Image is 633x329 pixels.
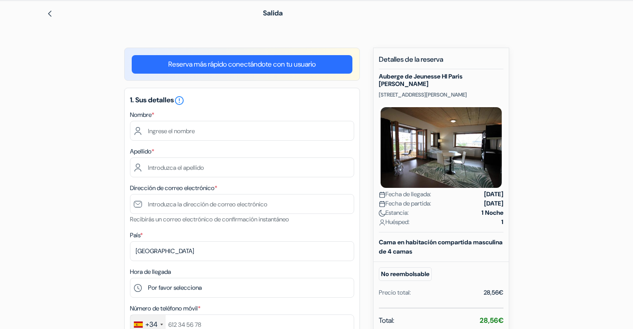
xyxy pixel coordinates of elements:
[174,95,185,105] a: error_outline
[130,110,154,120] label: Nombre
[130,215,289,223] small: Recibirás un correo electrónico de confirmación instantáneo
[379,288,411,297] div: Precio total:
[379,55,503,69] h5: Detalles de la reserva
[379,190,431,199] span: Fecha de llegada:
[130,121,354,141] input: Ingrese el nombre
[379,217,410,227] span: Huésped:
[130,304,200,313] label: Número de teléfono móvil
[481,208,503,217] strong: 1 Noche
[379,73,503,88] h5: Auberge de Jeunesse HI Paris [PERSON_NAME]
[130,194,354,214] input: Introduzca la dirección de correo electrónico
[130,267,171,277] label: Hora de llegada
[46,10,53,17] img: left_arrow.svg
[174,95,185,106] i: error_outline
[484,288,503,297] div: 28,56€
[130,231,143,240] label: País
[130,157,354,177] input: Introduzca el apellido
[132,55,352,74] a: Reserva más rápido conectándote con tu usuario
[130,147,154,156] label: Apellido
[480,316,503,325] strong: 28,56€
[379,91,503,98] p: [STREET_ADDRESS][PERSON_NAME]
[379,191,385,198] img: calendar.svg
[130,183,217,193] label: Dirección de correo electrónico
[379,208,409,217] span: Estancia:
[484,190,503,199] strong: [DATE]
[501,217,503,227] strong: 1
[379,238,503,255] b: Cama en habitación compartida masculina de 4 camas
[379,201,385,207] img: calendar.svg
[379,267,432,281] small: No reembolsable
[130,95,354,106] h5: 1. Sus detalles
[379,199,431,208] span: Fecha de partida:
[484,199,503,208] strong: [DATE]
[379,210,385,217] img: moon.svg
[379,219,385,226] img: user_icon.svg
[263,8,283,18] span: Salida
[379,315,394,326] span: Total:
